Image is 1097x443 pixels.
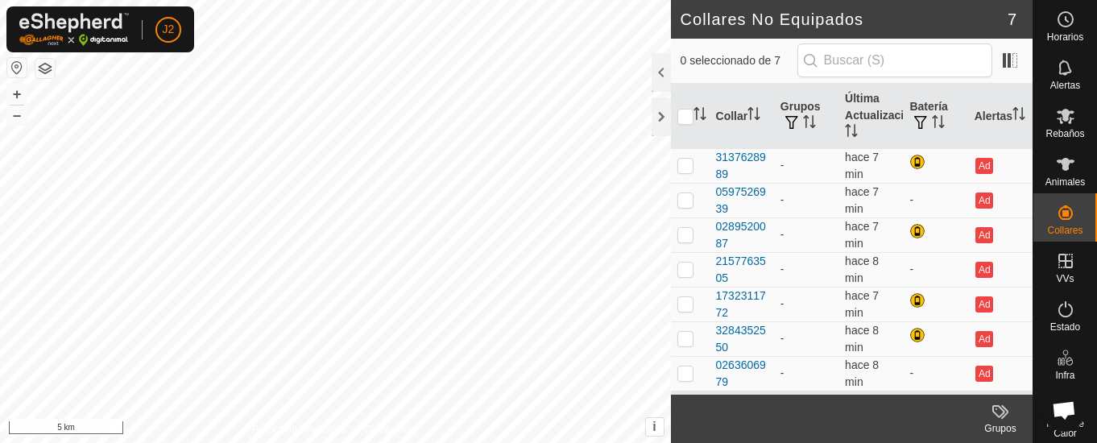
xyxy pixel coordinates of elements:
[903,356,967,391] td: -
[364,422,418,437] a: Contáctenos
[774,217,838,252] td: -
[838,84,903,149] th: Última Actualización
[1055,371,1074,380] span: Infra
[681,52,797,69] span: 0 seleccionado de 7
[845,185,879,215] span: 7 oct 2025, 21:05
[903,252,967,287] td: -
[7,85,27,104] button: +
[975,158,993,174] button: Ad
[716,184,768,217] div: 0597526939
[652,420,656,433] span: i
[716,288,768,321] div: 1732311772
[1050,81,1080,90] span: Alertas
[1012,110,1025,122] p-sorticon: Activar para ordenar
[1047,226,1083,235] span: Collares
[845,289,879,319] span: 7 oct 2025, 21:05
[774,356,838,391] td: -
[968,84,1033,149] th: Alertas
[774,183,838,217] td: -
[646,418,664,436] button: i
[903,183,967,217] td: -
[774,252,838,287] td: -
[975,331,993,347] button: Ad
[693,110,706,122] p-sorticon: Activar para ordenar
[7,58,27,77] button: Restablecer Mapa
[845,324,879,354] span: 7 oct 2025, 21:05
[710,84,774,149] th: Collar
[797,43,992,77] input: Buscar (S)
[975,296,993,313] button: Ad
[1045,177,1085,187] span: Animales
[1045,129,1084,139] span: Rebaños
[1056,274,1074,284] span: VVs
[1042,388,1086,432] div: Chat abierto
[1037,419,1093,438] span: Mapa de Calor
[1050,322,1080,332] span: Estado
[716,322,768,356] div: 3284352550
[845,358,879,388] span: 7 oct 2025, 21:05
[716,149,768,183] div: 3137628989
[747,110,760,122] p-sorticon: Activar para ordenar
[774,321,838,356] td: -
[975,193,993,209] button: Ad
[7,106,27,125] button: –
[774,148,838,183] td: -
[845,126,858,139] p-sorticon: Activar para ordenar
[716,218,768,252] div: 0289520087
[716,253,768,287] div: 2157763505
[975,227,993,243] button: Ad
[845,151,879,180] span: 7 oct 2025, 21:05
[774,287,838,321] td: -
[803,118,816,130] p-sorticon: Activar para ordenar
[845,220,879,250] span: 7 oct 2025, 21:05
[774,84,838,149] th: Grupos
[903,84,967,149] th: Batería
[716,357,768,391] div: 0263606979
[968,421,1033,436] div: Grupos
[19,13,129,46] img: Logo Gallagher
[1008,7,1016,31] span: 7
[163,21,175,38] span: J2
[975,262,993,278] button: Ad
[1047,32,1083,42] span: Horarios
[35,59,55,78] button: Capas del Mapa
[932,118,945,130] p-sorticon: Activar para ordenar
[681,10,1008,29] h2: Collares No Equipados
[845,255,879,284] span: 7 oct 2025, 21:05
[975,366,993,382] button: Ad
[252,422,345,437] a: Política de Privacidad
